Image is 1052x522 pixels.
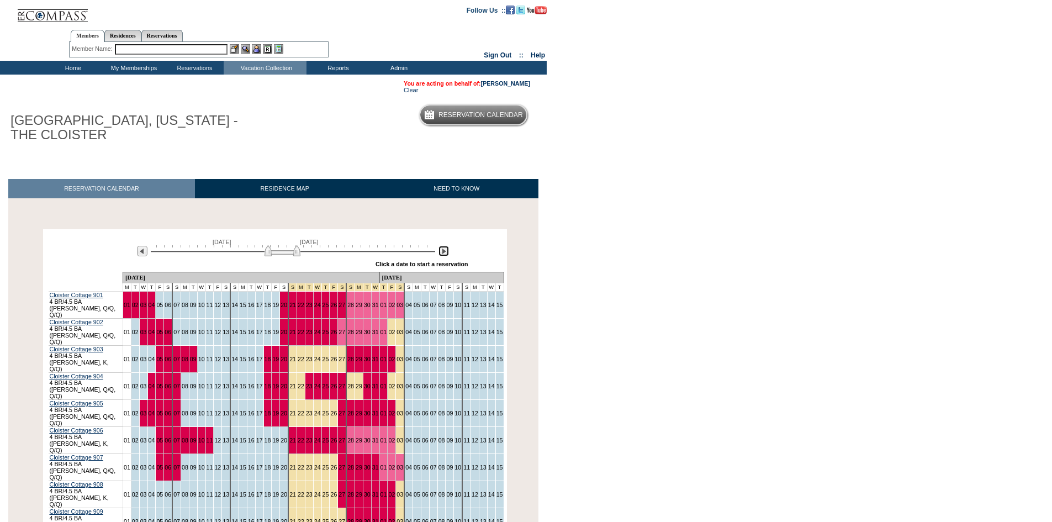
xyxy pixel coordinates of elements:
a: 12 [472,410,478,416]
a: 05 [156,437,163,444]
img: Previous [137,246,147,256]
a: 12 [472,302,478,308]
a: 02 [132,356,139,362]
a: 10 [198,302,205,308]
a: 07 [173,410,180,416]
a: 18 [265,356,271,362]
a: 12 [214,302,221,308]
a: 28 [347,410,354,416]
a: 26 [330,383,337,389]
a: 12 [214,383,221,389]
img: Reservations [263,44,272,54]
a: 24 [314,329,321,335]
a: 01 [124,410,130,416]
a: Become our fan on Facebook [506,6,515,13]
a: [PERSON_NAME] [481,80,530,87]
a: 23 [306,383,313,389]
a: 29 [356,437,362,444]
a: 02 [388,437,395,444]
a: 27 [339,410,345,416]
a: 07 [173,383,180,389]
a: 14 [231,356,238,362]
a: 12 [214,437,221,444]
a: 17 [256,437,263,444]
a: 10 [454,383,461,389]
a: 01 [380,383,387,389]
a: 19 [272,329,279,335]
a: 03 [140,329,147,335]
a: 24 [314,356,321,362]
a: 08 [438,302,445,308]
a: 05 [156,329,163,335]
a: 11 [207,410,213,416]
a: 05 [156,410,163,416]
a: 08 [182,410,188,416]
a: 28 [347,437,354,444]
a: 15 [240,302,246,308]
a: 14 [488,383,495,389]
a: 03 [140,356,147,362]
a: 18 [265,329,271,335]
a: 23 [306,329,313,335]
a: Cloister Cottage 901 [50,292,103,298]
img: b_edit.gif [230,44,239,54]
a: 15 [240,329,246,335]
a: 18 [265,383,271,389]
a: 14 [231,302,238,308]
a: 29 [356,356,362,362]
a: 07 [173,437,180,444]
a: 25 [323,329,329,335]
a: 17 [256,383,263,389]
a: 07 [430,410,437,416]
a: 15 [240,410,246,416]
a: 18 [265,302,271,308]
a: 23 [306,437,313,444]
a: 29 [356,329,362,335]
a: 11 [463,410,470,416]
a: 09 [446,356,453,362]
a: 11 [207,302,213,308]
a: 10 [198,410,205,416]
a: 10 [198,383,205,389]
a: 02 [132,437,139,444]
a: 05 [414,302,420,308]
a: 24 [314,437,321,444]
a: 11 [207,383,213,389]
a: 06 [165,356,171,362]
a: 20 [281,410,287,416]
a: 11 [463,383,470,389]
a: 26 [330,356,337,362]
a: 11 [207,437,213,444]
a: 04 [149,383,155,389]
a: 01 [124,437,130,444]
img: Become our fan on Facebook [506,6,515,14]
img: Next [438,246,449,256]
a: 25 [323,437,329,444]
a: 03 [140,437,147,444]
a: 15 [496,356,503,362]
a: 05 [156,302,163,308]
a: 25 [323,383,329,389]
a: 03 [397,329,403,335]
a: 31 [372,437,379,444]
a: 01 [380,302,387,308]
a: 08 [182,437,188,444]
a: 02 [388,410,395,416]
a: 01 [380,356,387,362]
a: 02 [132,383,139,389]
a: 10 [454,356,461,362]
a: 02 [132,302,139,308]
a: 27 [339,302,345,308]
a: 02 [132,410,139,416]
a: 21 [289,356,296,362]
a: 12 [472,383,478,389]
a: 28 [347,302,354,308]
a: 20 [281,329,287,335]
a: 28 [347,356,354,362]
a: 21 [289,410,296,416]
a: 14 [488,356,495,362]
a: 08 [438,329,445,335]
a: 04 [149,329,155,335]
a: Cloister Cottage 904 [50,373,103,379]
a: 30 [364,302,371,308]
